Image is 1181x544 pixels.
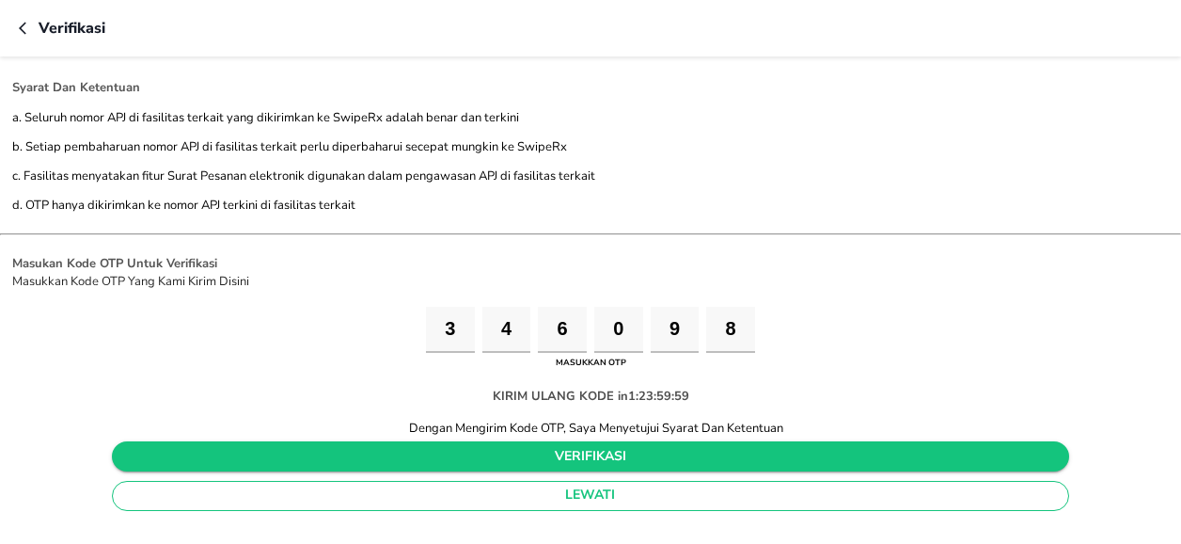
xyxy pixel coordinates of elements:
[482,307,531,353] input: Please enter OTP character 2
[112,441,1068,472] button: verifikasi
[128,484,1052,507] span: lewati
[398,420,784,437] div: Dengan Mengirim Kode OTP, Saya Menyetujui Syarat Dan Ketentuan
[478,373,704,420] div: KIRIM ULANG KODE in1:23:59:59
[651,307,700,353] input: Please enter OTP character 5
[39,17,105,40] p: Verifikasi
[127,445,1053,469] span: verifikasi
[706,307,755,353] input: Please enter OTP character 6
[426,307,475,353] input: Please enter OTP character 1
[551,353,631,374] div: MASUKKAN OTP
[594,307,643,353] input: Please enter OTP character 4
[538,307,587,353] input: Please enter OTP character 3
[112,481,1068,511] button: lewati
